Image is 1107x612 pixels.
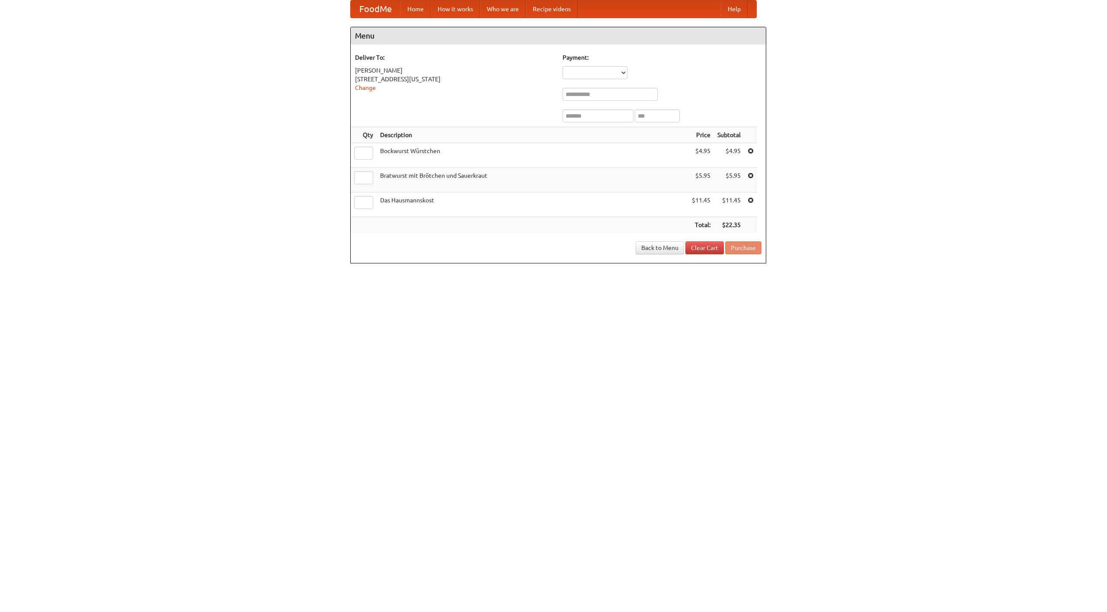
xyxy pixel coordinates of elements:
[355,53,554,62] h5: Deliver To:
[377,127,688,143] th: Description
[351,0,400,18] a: FoodMe
[377,143,688,168] td: Bockwurst Würstchen
[688,168,714,192] td: $5.95
[355,84,376,91] a: Change
[725,241,761,254] button: Purchase
[431,0,480,18] a: How it works
[688,127,714,143] th: Price
[377,168,688,192] td: Bratwurst mit Brötchen und Sauerkraut
[714,168,744,192] td: $5.95
[688,192,714,217] td: $11.45
[480,0,526,18] a: Who we are
[688,143,714,168] td: $4.95
[351,127,377,143] th: Qty
[526,0,578,18] a: Recipe videos
[355,75,554,83] div: [STREET_ADDRESS][US_STATE]
[636,241,684,254] a: Back to Menu
[721,0,748,18] a: Help
[400,0,431,18] a: Home
[714,192,744,217] td: $11.45
[355,66,554,75] div: [PERSON_NAME]
[351,27,766,45] h4: Menu
[714,217,744,233] th: $22.35
[714,143,744,168] td: $4.95
[377,192,688,217] td: Das Hausmannskost
[714,127,744,143] th: Subtotal
[688,217,714,233] th: Total:
[563,53,761,62] h5: Payment:
[685,241,724,254] a: Clear Cart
